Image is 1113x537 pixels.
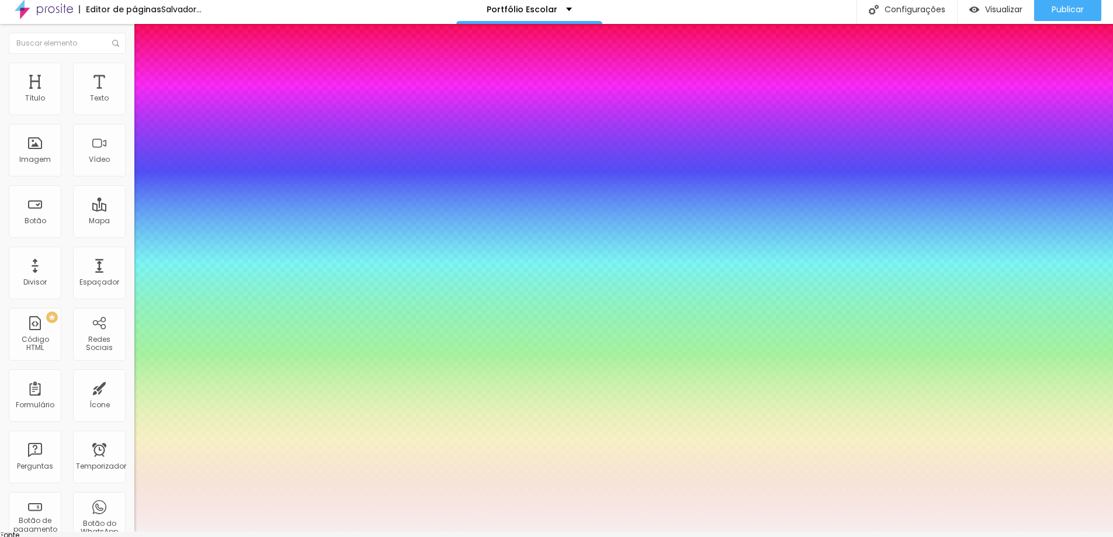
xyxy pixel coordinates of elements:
[9,33,126,54] input: Buscar elemento
[19,154,51,164] font: Imagem
[1052,4,1084,15] font: Publicar
[22,334,49,352] font: Código HTML
[86,334,113,352] font: Redes Sociais
[112,40,119,47] img: Ícone
[89,154,110,164] font: Vídeo
[89,400,110,410] font: Ícone
[79,277,119,287] font: Espaçador
[487,4,557,15] font: Portfólio Escolar
[13,515,57,533] font: Botão de pagamento
[869,5,879,15] img: Ícone
[885,4,945,15] font: Configurações
[17,461,53,471] font: Perguntas
[81,518,118,536] font: Botão do WhatsApp
[23,277,47,287] font: Divisor
[86,4,161,15] font: Editor de páginas
[89,216,110,226] font: Mapa
[161,4,202,15] font: Salvador...
[25,216,46,226] font: Botão
[16,400,54,410] font: Formulário
[985,4,1022,15] font: Visualizar
[76,461,126,471] font: Temporizador
[969,5,979,15] img: view-1.svg
[25,93,45,103] font: Título
[90,93,109,103] font: Texto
